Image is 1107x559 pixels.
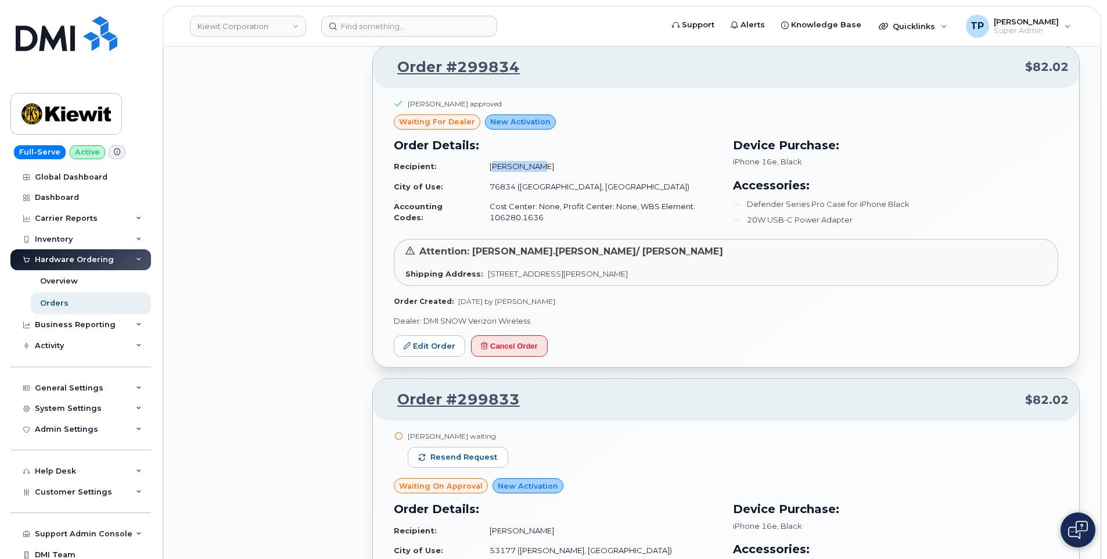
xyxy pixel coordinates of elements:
strong: Shipping Address: [405,269,483,278]
div: [PERSON_NAME] waiting [408,431,508,441]
span: New Activation [498,481,558,492]
span: $82.02 [1025,392,1069,408]
strong: Accounting Codes: [394,202,443,222]
a: Order #299834 [383,57,520,78]
span: Super Admin [994,26,1059,35]
a: Alerts [723,13,773,37]
span: [PERSON_NAME] [994,17,1059,26]
span: New Activation [490,116,551,127]
h3: Order Details: [394,500,719,518]
strong: Recipient: [394,162,437,171]
a: Support [664,13,723,37]
span: Knowledge Base [791,19,861,31]
div: Tyler Pollock [958,15,1079,38]
span: Waiting On Approval [399,481,483,492]
strong: Order Created: [394,297,454,306]
h3: Accessories: [733,177,1058,194]
span: , Black [777,521,802,531]
input: Find something... [321,16,497,37]
button: Resend request [408,447,508,468]
span: iPhone 16e [733,157,777,166]
td: [PERSON_NAME] [479,156,719,177]
span: Alerts [741,19,765,31]
a: Edit Order [394,335,465,357]
p: Dealer: DMI SNOW Verizon Wireless [394,316,1058,327]
h3: Device Purchase: [733,137,1058,154]
strong: City of Use: [394,182,443,191]
span: waiting for dealer [399,116,475,127]
a: Order #299833 [383,389,520,410]
button: Cancel Order [471,335,548,357]
span: Support [682,19,714,31]
td: [PERSON_NAME] [479,521,719,541]
span: Resend request [430,452,497,463]
div: Quicklinks [871,15,955,38]
span: [STREET_ADDRESS][PERSON_NAME] [488,269,628,278]
div: [PERSON_NAME] approved [408,99,502,109]
span: $82.02 [1025,59,1069,76]
td: Cost Center: None, Profit Center: None, WBS Element: 106280.1636 [479,196,719,227]
td: 76834 ([GEOGRAPHIC_DATA], [GEOGRAPHIC_DATA]) [479,177,719,197]
span: Quicklinks [893,21,935,31]
h3: Order Details: [394,137,719,154]
strong: City of Use: [394,546,443,555]
span: TP [971,19,984,33]
h3: Device Purchase: [733,500,1058,518]
img: Open chat [1068,521,1088,539]
span: iPhone 16e [733,521,777,531]
span: , Black [777,157,802,166]
h3: Accessories: [733,540,1058,558]
li: Defender Series Pro Case for iPhone Black [733,199,1058,210]
strong: Recipient: [394,526,437,535]
a: Knowledge Base [773,13,869,37]
a: Kiewit Corporation [190,16,306,37]
span: [DATE] by [PERSON_NAME] [458,297,555,306]
span: Attention: [PERSON_NAME].[PERSON_NAME]/ [PERSON_NAME] [419,246,723,257]
li: 20W USB-C Power Adapter [733,214,1058,225]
